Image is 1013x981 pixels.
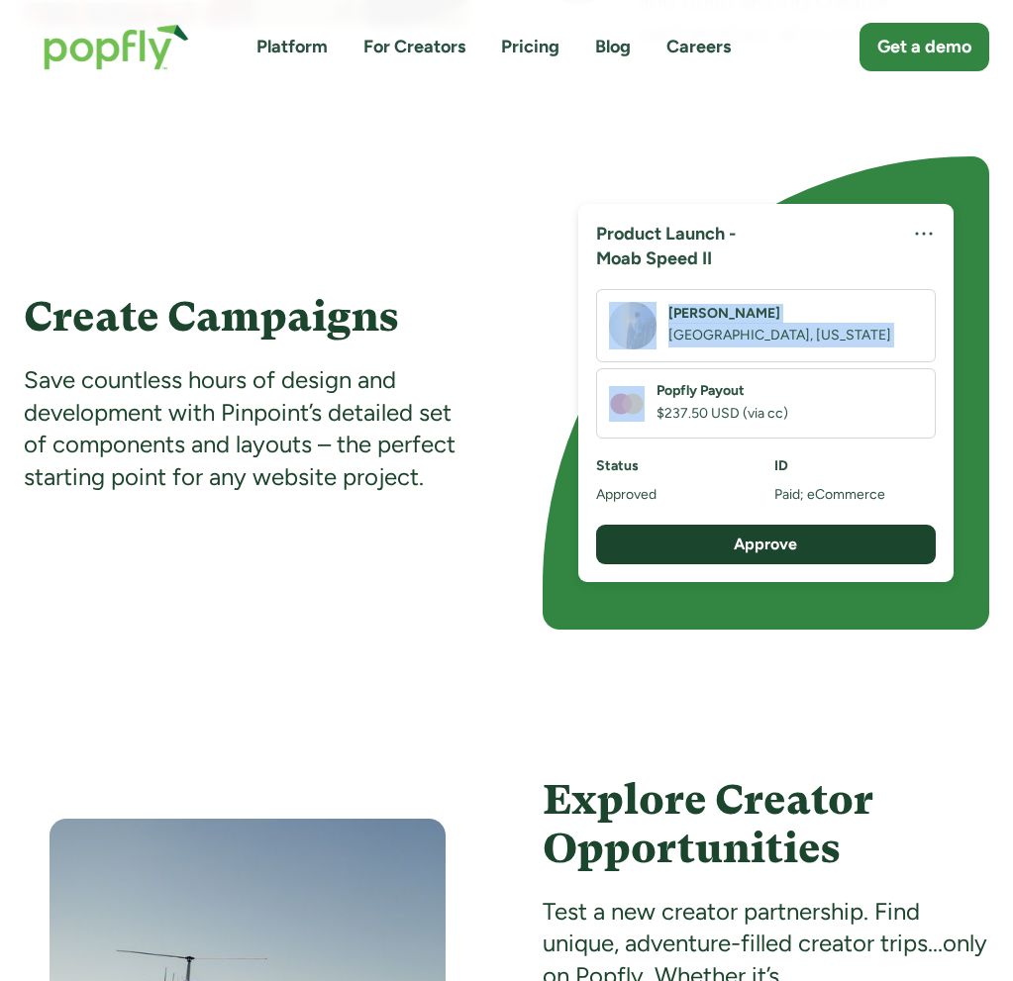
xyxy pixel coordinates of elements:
a: home [24,4,209,90]
a: Get a demo [860,23,989,71]
div: Approved [596,482,758,507]
h6: Popfly Payout [657,381,788,401]
div: Get a demo [877,35,971,59]
div: $237.50 USD (via cc) [657,401,788,426]
a: Platform [256,35,328,59]
h6: ID [774,456,936,476]
h4: Explore Creator Opportunities [543,776,990,872]
h6: Status [596,456,758,476]
a: For Creators [363,35,465,59]
h5: Product Launch -Moab Speed II [596,222,758,271]
h4: Create Campaigns [24,293,471,341]
div: Approve [614,534,918,555]
div: Save countless hours of design and development with Pinpoint’s detailed set of components and lay... [24,364,471,493]
a: Blog [595,35,631,59]
a: Pricing [501,35,559,59]
div: Paid; eCommerce [774,482,936,507]
div: [GEOGRAPHIC_DATA], [US_STATE] [668,323,891,347]
h6: [PERSON_NAME] [668,304,891,324]
a: Careers [666,35,731,59]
